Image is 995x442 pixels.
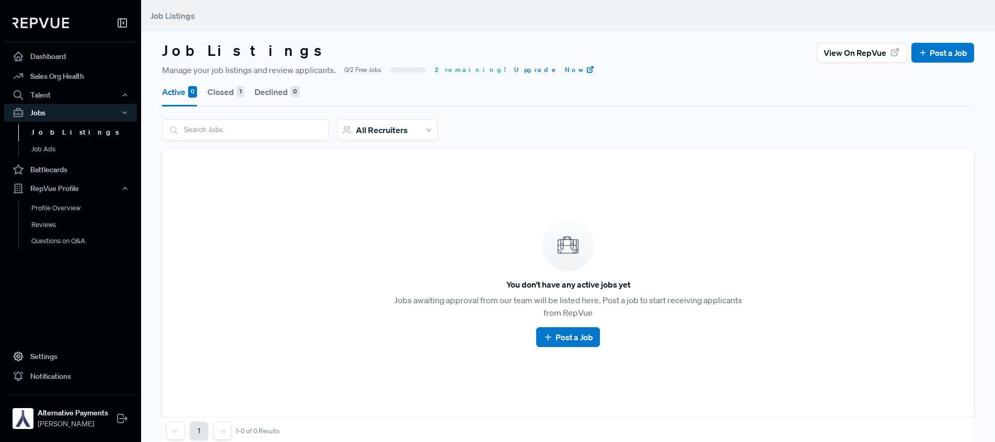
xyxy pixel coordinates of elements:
[237,86,244,98] div: 1
[13,18,69,28] img: RepVue
[162,42,331,59] h3: Job Listings
[817,43,907,63] button: View on RepVue
[344,65,381,75] span: 0/2 Free Jobs
[4,66,137,86] a: Sales Org Health
[514,65,595,75] a: Upgrade Now
[4,395,137,434] a: Alternative PaymentsAlternative Payments[PERSON_NAME]
[188,86,197,98] div: 0
[543,331,593,343] a: Post a Job
[18,200,151,217] a: Profile Overview
[4,160,137,180] a: Battlecards
[18,124,151,141] a: Job Listings
[391,294,745,319] p: Jobs awaiting approval from our team will be listed here. Post a job to start receiving applicant...
[18,141,151,158] a: Job Ads
[166,422,184,440] button: Previous
[236,427,280,435] div: 1-0 of 0 Results
[38,408,108,419] strong: Alternative Payments
[4,347,137,366] a: Settings
[18,217,151,233] a: Reviews
[163,120,329,140] input: Search Jobs
[435,65,506,75] span: 2 remaining!
[254,77,299,106] button: Declined 0
[18,233,151,249] a: Questions on Q&A
[911,43,974,63] button: Post a Job
[4,104,137,122] button: Jobs
[824,46,886,59] span: View on RepVue
[4,366,137,386] a: Notifications
[207,77,244,106] button: Closed 1
[151,10,195,21] span: Job Listings
[4,46,137,66] a: Dashboard
[15,410,31,427] img: Alternative Payments
[213,422,232,440] button: Next
[190,422,208,440] button: 1
[162,77,197,106] button: Active 0
[166,422,280,440] nav: pagination
[356,125,408,135] span: All Recruiters
[4,180,137,197] button: RepVue Profile
[506,280,630,290] h6: You don't have any active jobs yet
[291,86,299,98] div: 0
[38,419,108,429] span: [PERSON_NAME]
[918,46,967,59] a: Post a Job
[162,64,336,76] span: Manage your job listings and review applicants.
[536,327,599,347] button: Post a Job
[4,86,137,104] button: Talent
